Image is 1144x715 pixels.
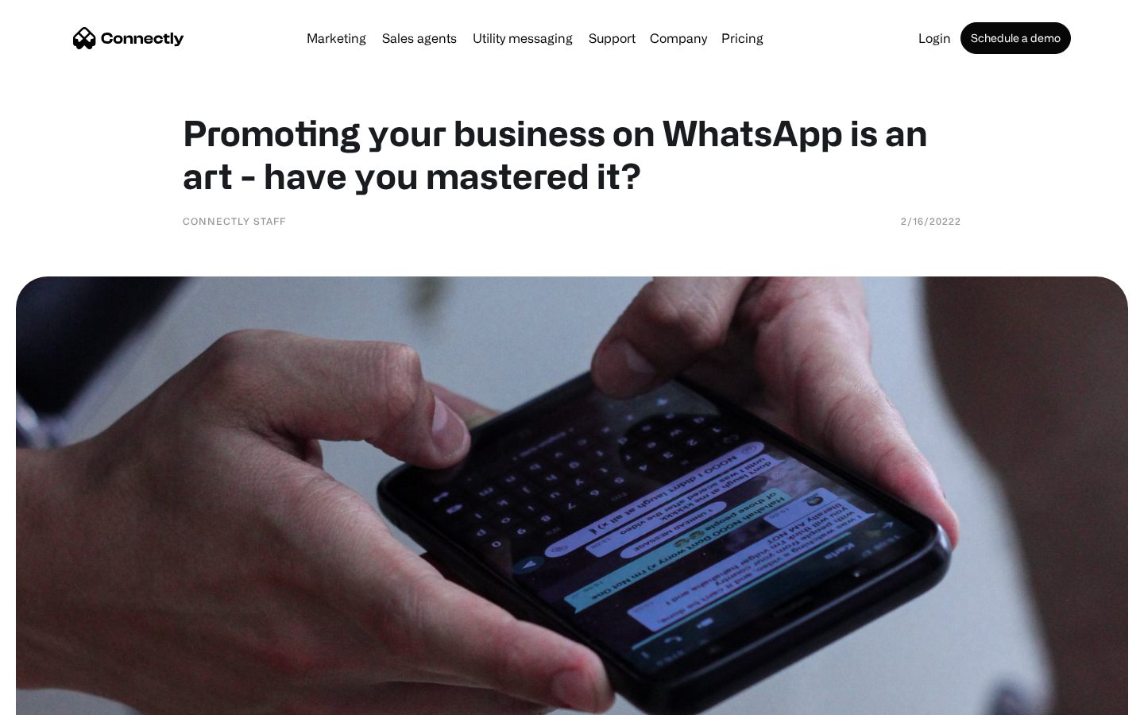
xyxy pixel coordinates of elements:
a: Login [912,32,957,44]
a: Pricing [715,32,770,44]
a: home [73,26,184,50]
div: Company [650,27,707,49]
div: Connectly Staff [183,213,286,229]
a: Marketing [300,32,373,44]
a: Support [582,32,642,44]
a: Schedule a demo [960,22,1071,54]
a: Sales agents [376,32,463,44]
ul: Language list [32,687,95,709]
div: Company [645,27,712,49]
aside: Language selected: English [16,687,95,709]
div: 2/16/20222 [901,213,961,229]
h1: Promoting your business on WhatsApp is an art - have you mastered it? [183,111,961,197]
a: Utility messaging [466,32,579,44]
